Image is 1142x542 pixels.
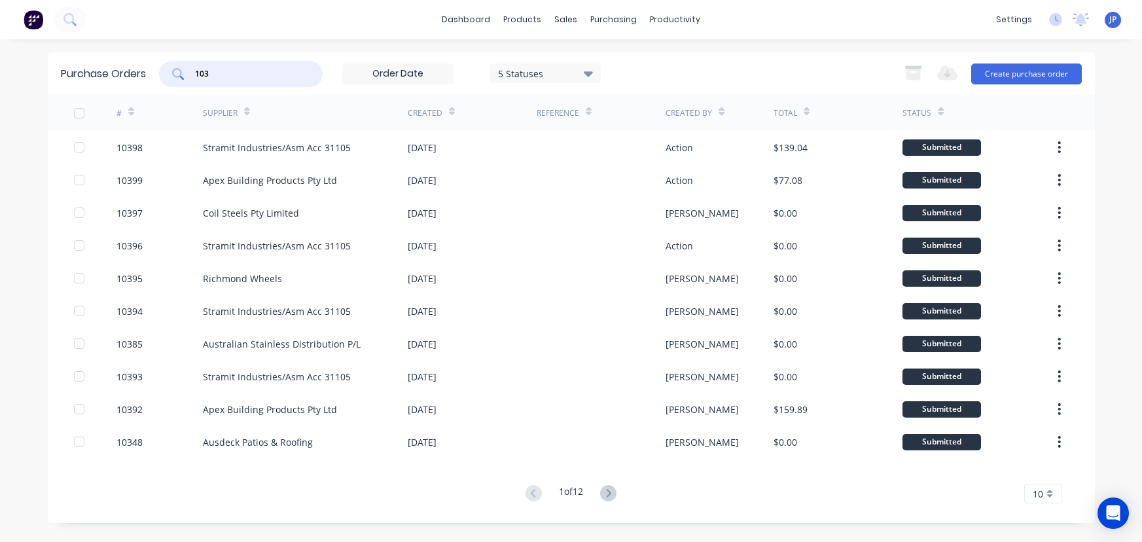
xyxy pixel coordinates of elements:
input: Search purchase orders... [194,67,302,81]
div: [DATE] [408,206,437,220]
div: Stramit Industries/Asm Acc 31105 [203,239,351,253]
div: settings [990,10,1039,29]
div: $0.00 [774,435,797,449]
div: [DATE] [408,173,437,187]
div: productivity [643,10,707,29]
div: Submitted [902,401,981,418]
div: Purchase Orders [61,66,146,82]
div: Submitted [902,172,981,189]
div: [DATE] [408,304,437,318]
div: [PERSON_NAME] [666,370,739,384]
div: [DATE] [408,141,437,154]
img: Factory [24,10,43,29]
div: [DATE] [408,337,437,351]
div: Created [408,107,442,119]
div: [PERSON_NAME] [666,403,739,416]
div: [DATE] [408,370,437,384]
div: 10396 [116,239,143,253]
div: Reference [537,107,579,119]
div: Submitted [902,270,981,287]
div: 10392 [116,403,143,416]
div: Richmond Wheels [203,272,282,285]
div: $0.00 [774,337,797,351]
div: Submitted [902,139,981,156]
div: Action [666,173,693,187]
div: [DATE] [408,403,437,416]
div: [PERSON_NAME] [666,435,739,449]
div: [PERSON_NAME] [666,272,739,285]
div: # [116,107,122,119]
div: purchasing [584,10,643,29]
div: Stramit Industries/Asm Acc 31105 [203,304,351,318]
div: Supplier [203,107,238,119]
div: 10385 [116,337,143,351]
div: [PERSON_NAME] [666,304,739,318]
div: Australian Stainless Distribution P/L [203,337,361,351]
div: $0.00 [774,239,797,253]
div: Submitted [902,205,981,221]
div: $0.00 [774,304,797,318]
div: [PERSON_NAME] [666,337,739,351]
div: 5 Statuses [498,66,592,80]
div: 10397 [116,206,143,220]
span: JP [1109,14,1116,26]
div: products [497,10,548,29]
span: 10 [1033,487,1043,501]
a: dashboard [435,10,497,29]
div: Submitted [902,369,981,385]
div: Created By [666,107,712,119]
div: Open Intercom Messenger [1097,497,1129,529]
div: 10348 [116,435,143,449]
div: Total [774,107,797,119]
div: Submitted [902,238,981,254]
div: [PERSON_NAME] [666,206,739,220]
div: Status [902,107,931,119]
div: Ausdeck Patios & Roofing [203,435,313,449]
div: $159.89 [774,403,808,416]
div: Submitted [902,434,981,450]
div: Stramit Industries/Asm Acc 31105 [203,370,351,384]
div: Apex Building Products Pty Ltd [203,403,337,416]
div: [DATE] [408,239,437,253]
div: 1 of 12 [559,484,583,503]
div: [DATE] [408,272,437,285]
div: Action [666,239,693,253]
div: 10398 [116,141,143,154]
div: Stramit Industries/Asm Acc 31105 [203,141,351,154]
div: Coil Steels Pty Limited [203,206,299,220]
div: 10395 [116,272,143,285]
div: $0.00 [774,272,797,285]
div: $0.00 [774,370,797,384]
div: 10394 [116,304,143,318]
input: Order Date [343,64,453,84]
div: $0.00 [774,206,797,220]
div: Action [666,141,693,154]
div: Submitted [902,303,981,319]
div: 10399 [116,173,143,187]
div: 10393 [116,370,143,384]
button: Create purchase order [971,63,1082,84]
div: Apex Building Products Pty Ltd [203,173,337,187]
div: [DATE] [408,435,437,449]
div: $77.08 [774,173,802,187]
div: $139.04 [774,141,808,154]
div: Submitted [902,336,981,352]
div: sales [548,10,584,29]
